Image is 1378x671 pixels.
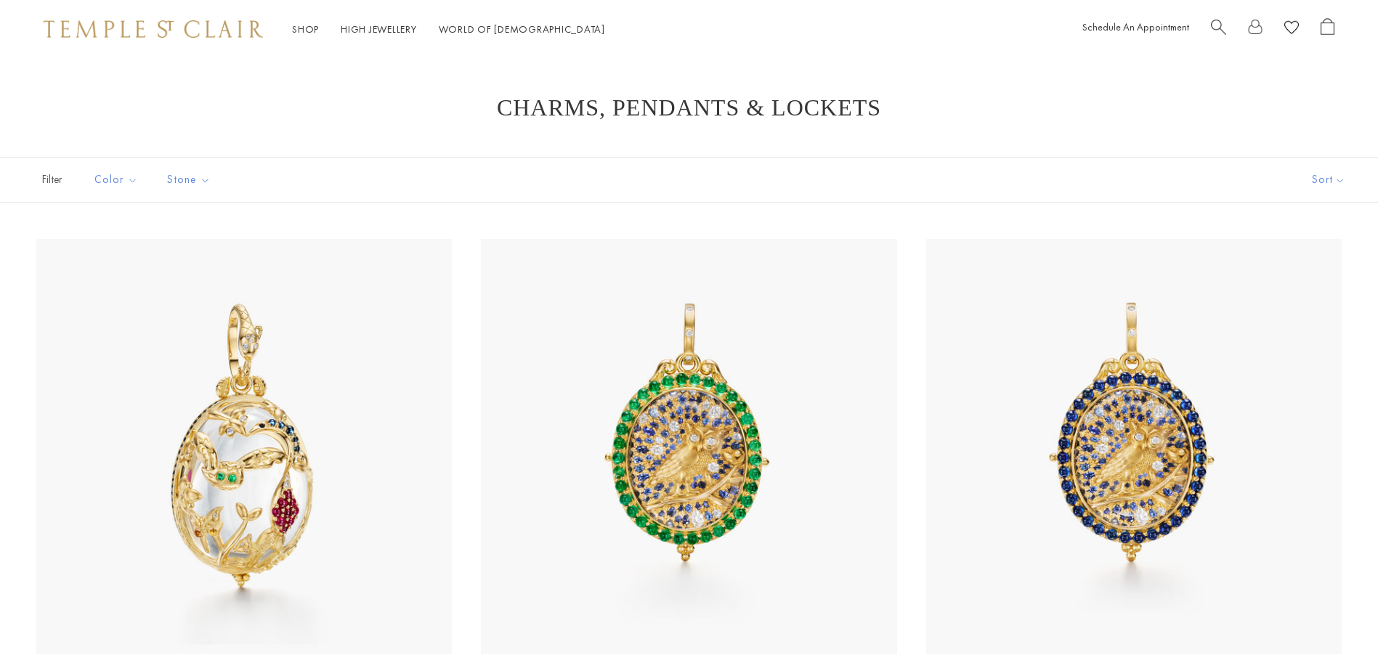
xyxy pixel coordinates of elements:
a: ShopShop [292,23,319,36]
a: Search [1211,18,1226,41]
nav: Main navigation [292,20,605,38]
img: 18K Twilight Pendant [36,239,452,654]
span: Color [87,171,149,189]
button: Show sort by [1279,158,1378,202]
a: Schedule An Appointment [1082,20,1189,33]
img: 18K Blue Sapphire Nocturne Owl Locket [926,239,1342,654]
a: High JewelleryHigh Jewellery [341,23,417,36]
a: View Wishlist [1284,18,1299,41]
span: Stone [160,171,222,189]
button: Stone [156,163,222,196]
h1: Charms, Pendants & Lockets [58,94,1320,121]
a: World of [DEMOGRAPHIC_DATA]World of [DEMOGRAPHIC_DATA] [439,23,605,36]
img: 18K Emerald Nocturne Owl Locket [481,239,896,654]
a: Open Shopping Bag [1321,18,1334,41]
img: Temple St. Clair [44,20,263,38]
button: Color [84,163,149,196]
